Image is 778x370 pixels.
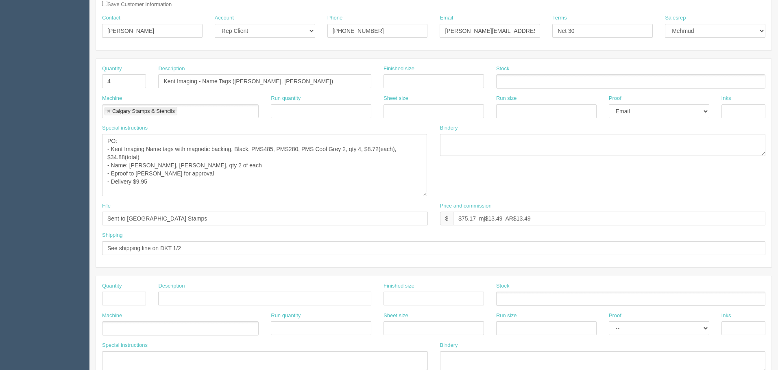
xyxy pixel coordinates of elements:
label: Finished size [384,282,414,290]
label: Email [440,14,453,22]
label: Terms [552,14,567,22]
label: Price and commission [440,202,492,210]
div: Calgary Stamps & Stencils [112,108,175,114]
label: Description [158,282,185,290]
label: Account [215,14,234,22]
label: Run quantity [271,95,301,102]
label: Run size [496,95,517,102]
label: File [102,202,111,210]
label: Machine [102,95,122,102]
label: Sheet size [384,95,408,102]
label: Stock [496,282,510,290]
label: Stock [496,65,510,73]
label: Special instructions [102,124,148,132]
label: Quantity [102,282,122,290]
label: Special instructions [102,342,148,349]
textarea: PO: - Kent Imaging Name tags with magnetic backing, Black, PMS485, PMS280, PMS Cool Grey 2, qty 4... [102,134,427,196]
label: Shipping [102,232,123,239]
label: Finished size [384,65,414,73]
label: Proof [609,312,621,320]
label: Inks [721,312,731,320]
label: Contact [102,14,120,22]
label: Run quantity [271,312,301,320]
label: Run size [496,312,517,320]
label: Phone [327,14,343,22]
label: Machine [102,312,122,320]
div: $ [440,212,453,225]
label: Bindery [440,342,458,349]
label: Salesrep [665,14,686,22]
label: Inks [721,95,731,102]
label: Bindery [440,124,458,132]
label: Description [158,65,185,73]
label: Proof [609,95,621,102]
label: Sheet size [384,312,408,320]
label: Quantity [102,65,122,73]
